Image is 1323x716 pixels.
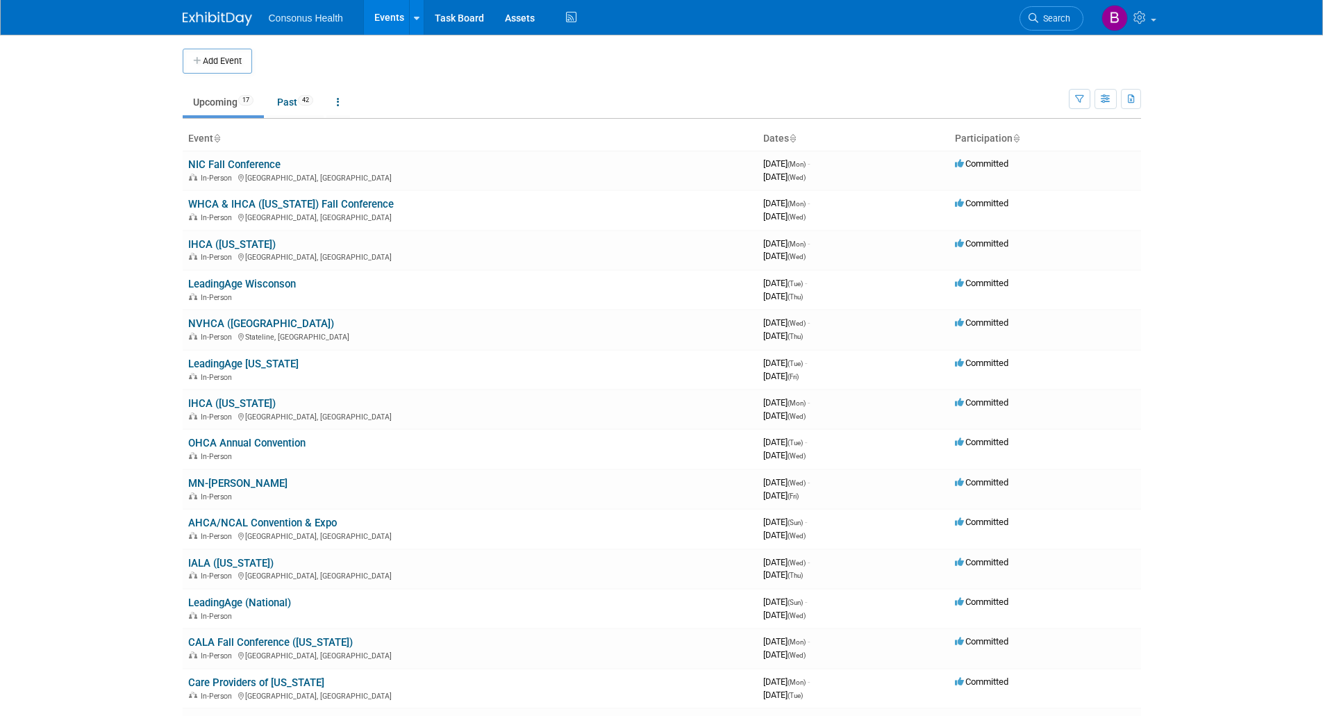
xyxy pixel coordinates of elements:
span: - [808,198,810,208]
span: (Fri) [788,373,799,381]
span: In-Person [201,413,236,422]
a: IHCA ([US_STATE]) [188,238,276,251]
span: [DATE] [763,371,799,381]
span: 17 [238,95,253,106]
img: In-Person Event [189,373,197,380]
div: [GEOGRAPHIC_DATA], [GEOGRAPHIC_DATA] [188,569,752,581]
span: In-Person [201,492,236,501]
a: LeadingAge Wisconson [188,278,296,290]
span: Committed [955,676,1008,687]
span: (Fri) [788,492,799,500]
span: - [805,597,807,607]
span: (Wed) [788,651,806,659]
span: Committed [955,278,1008,288]
a: LeadingAge [US_STATE] [188,358,299,370]
span: (Mon) [788,240,806,248]
img: In-Person Event [189,413,197,419]
a: NIC Fall Conference [188,158,281,171]
span: [DATE] [763,291,803,301]
div: [GEOGRAPHIC_DATA], [GEOGRAPHIC_DATA] [188,211,752,222]
a: MN-[PERSON_NAME] [188,477,288,490]
span: [DATE] [763,610,806,620]
span: Committed [955,238,1008,249]
span: (Tue) [788,439,803,447]
a: LeadingAge (National) [188,597,291,609]
img: In-Person Event [189,174,197,181]
div: [GEOGRAPHIC_DATA], [GEOGRAPHIC_DATA] [188,172,752,183]
div: Stateline, [GEOGRAPHIC_DATA] [188,331,752,342]
span: [DATE] [763,238,810,249]
th: Event [183,127,758,151]
span: (Mon) [788,399,806,407]
span: (Mon) [788,678,806,686]
span: (Mon) [788,638,806,646]
a: OHCA Annual Convention [188,437,306,449]
span: [DATE] [763,317,810,328]
span: (Thu) [788,293,803,301]
span: Committed [955,517,1008,527]
span: (Wed) [788,174,806,181]
span: Committed [955,557,1008,567]
span: (Wed) [788,612,806,619]
span: Committed [955,317,1008,328]
span: Committed [955,636,1008,647]
span: (Mon) [788,200,806,208]
img: In-Person Event [189,612,197,619]
span: (Sun) [788,519,803,526]
a: IALA ([US_STATE]) [188,557,274,569]
span: [DATE] [763,158,810,169]
span: (Sun) [788,599,803,606]
a: CALA Fall Conference ([US_STATE]) [188,636,353,649]
img: In-Person Event [189,452,197,459]
span: In-Person [201,293,236,302]
a: Past42 [267,89,324,115]
img: Bridget Crane [1101,5,1128,31]
a: NVHCA ([GEOGRAPHIC_DATA]) [188,317,334,330]
th: Dates [758,127,949,151]
span: (Wed) [788,532,806,540]
span: (Wed) [788,479,806,487]
span: Committed [955,397,1008,408]
a: Upcoming17 [183,89,264,115]
span: Search [1038,13,1070,24]
span: - [808,158,810,169]
span: [DATE] [763,530,806,540]
img: In-Person Event [189,213,197,220]
span: (Tue) [788,360,803,367]
span: (Wed) [788,452,806,460]
a: Search [1020,6,1083,31]
div: [GEOGRAPHIC_DATA], [GEOGRAPHIC_DATA] [188,530,752,541]
span: - [808,397,810,408]
span: [DATE] [763,410,806,421]
span: - [808,317,810,328]
span: [DATE] [763,198,810,208]
img: In-Person Event [189,253,197,260]
span: - [808,557,810,567]
span: - [805,278,807,288]
span: In-Person [201,253,236,262]
div: [GEOGRAPHIC_DATA], [GEOGRAPHIC_DATA] [188,690,752,701]
span: [DATE] [763,211,806,222]
span: [DATE] [763,477,810,488]
img: In-Person Event [189,651,197,658]
img: In-Person Event [189,692,197,699]
a: AHCA/NCAL Convention & Expo [188,517,337,529]
span: Committed [955,437,1008,447]
span: (Wed) [788,253,806,260]
span: [DATE] [763,331,803,341]
span: [DATE] [763,636,810,647]
a: IHCA ([US_STATE]) [188,397,276,410]
span: - [805,358,807,368]
span: [DATE] [763,358,807,368]
img: ExhibitDay [183,12,252,26]
span: In-Person [201,452,236,461]
span: - [805,517,807,527]
span: Committed [955,198,1008,208]
span: [DATE] [763,557,810,567]
div: [GEOGRAPHIC_DATA], [GEOGRAPHIC_DATA] [188,649,752,660]
a: Care Providers of [US_STATE] [188,676,324,689]
img: In-Person Event [189,293,197,300]
span: (Mon) [788,160,806,168]
button: Add Event [183,49,252,74]
th: Participation [949,127,1141,151]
